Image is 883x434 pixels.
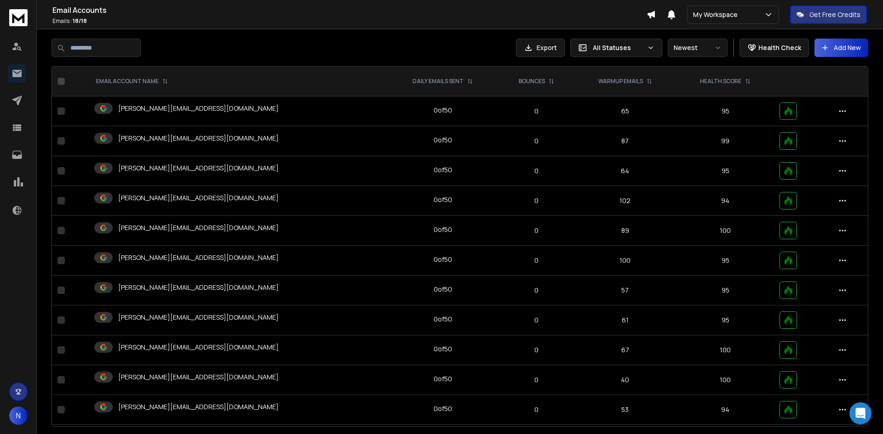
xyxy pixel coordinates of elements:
td: 100 [574,246,677,276]
p: [PERSON_NAME][EMAIL_ADDRESS][DOMAIN_NAME] [118,223,279,232]
p: [PERSON_NAME][EMAIL_ADDRESS][DOMAIN_NAME] [118,193,279,203]
p: 0 [505,107,568,116]
div: 0 of 50 [434,195,452,204]
div: 0 of 50 [434,225,452,234]
div: 0 of 50 [434,315,452,324]
p: [PERSON_NAME][EMAIL_ADDRESS][DOMAIN_NAME] [118,313,279,322]
p: DAILY EMAILS SENT [413,78,464,85]
button: Newest [668,39,728,57]
td: 65 [574,96,677,126]
div: 0 of 50 [434,255,452,264]
td: 64 [574,156,677,186]
td: 40 [574,365,677,395]
td: 57 [574,276,677,305]
td: 100 [677,335,774,365]
button: N [9,406,28,425]
td: 67 [574,335,677,365]
p: WARMUP EMAILS [598,78,643,85]
td: 102 [574,186,677,216]
p: 0 [505,405,568,414]
td: 87 [574,126,677,156]
td: 99 [677,126,774,156]
div: 0 of 50 [434,285,452,294]
p: [PERSON_NAME][EMAIL_ADDRESS][DOMAIN_NAME] [118,402,279,411]
p: Health Check [758,43,801,52]
button: Add New [814,39,868,57]
p: 0 [505,316,568,325]
p: [PERSON_NAME][EMAIL_ADDRESS][DOMAIN_NAME] [118,134,279,143]
p: 0 [505,286,568,295]
p: 0 [505,166,568,175]
h1: Email Accounts [52,5,647,16]
p: [PERSON_NAME][EMAIL_ADDRESS][DOMAIN_NAME] [118,163,279,173]
div: 0 of 50 [434,165,452,175]
td: 94 [677,186,774,216]
p: 0 [505,226,568,235]
p: HEALTH SCORE [700,78,741,85]
td: 53 [574,395,677,425]
td: 95 [677,156,774,186]
p: 0 [505,256,568,265]
td: 89 [574,216,677,246]
p: BOUNCES [519,78,545,85]
div: 0 of 50 [434,106,452,115]
p: [PERSON_NAME][EMAIL_ADDRESS][DOMAIN_NAME] [118,283,279,292]
span: 18 / 18 [73,17,87,25]
p: [PERSON_NAME][EMAIL_ADDRESS][DOMAIN_NAME] [118,372,279,382]
td: 100 [677,216,774,246]
td: 95 [677,246,774,276]
p: My Workspace [693,10,741,19]
p: [PERSON_NAME][EMAIL_ADDRESS][DOMAIN_NAME] [118,343,279,352]
p: Emails : [52,17,647,25]
p: 0 [505,136,568,146]
td: 95 [677,276,774,305]
p: 0 [505,196,568,205]
div: 0 of 50 [434,374,452,383]
p: 0 [505,375,568,384]
td: 100 [677,365,774,395]
p: All Statuses [593,43,643,52]
button: Export [516,39,565,57]
td: 95 [677,305,774,335]
img: logo [9,9,28,26]
p: Get Free Credits [809,10,860,19]
div: 0 of 50 [434,404,452,413]
div: EMAIL ACCOUNT NAME [96,78,168,85]
td: 61 [574,305,677,335]
td: 94 [677,395,774,425]
p: [PERSON_NAME][EMAIL_ADDRESS][DOMAIN_NAME] [118,104,279,113]
p: 0 [505,345,568,355]
div: 0 of 50 [434,135,452,145]
td: 95 [677,96,774,126]
div: Open Intercom Messenger [849,402,872,424]
p: [PERSON_NAME][EMAIL_ADDRESS][DOMAIN_NAME] [118,253,279,262]
div: 0 of 50 [434,344,452,354]
button: Health Check [740,39,809,57]
button: Get Free Credits [790,6,867,24]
